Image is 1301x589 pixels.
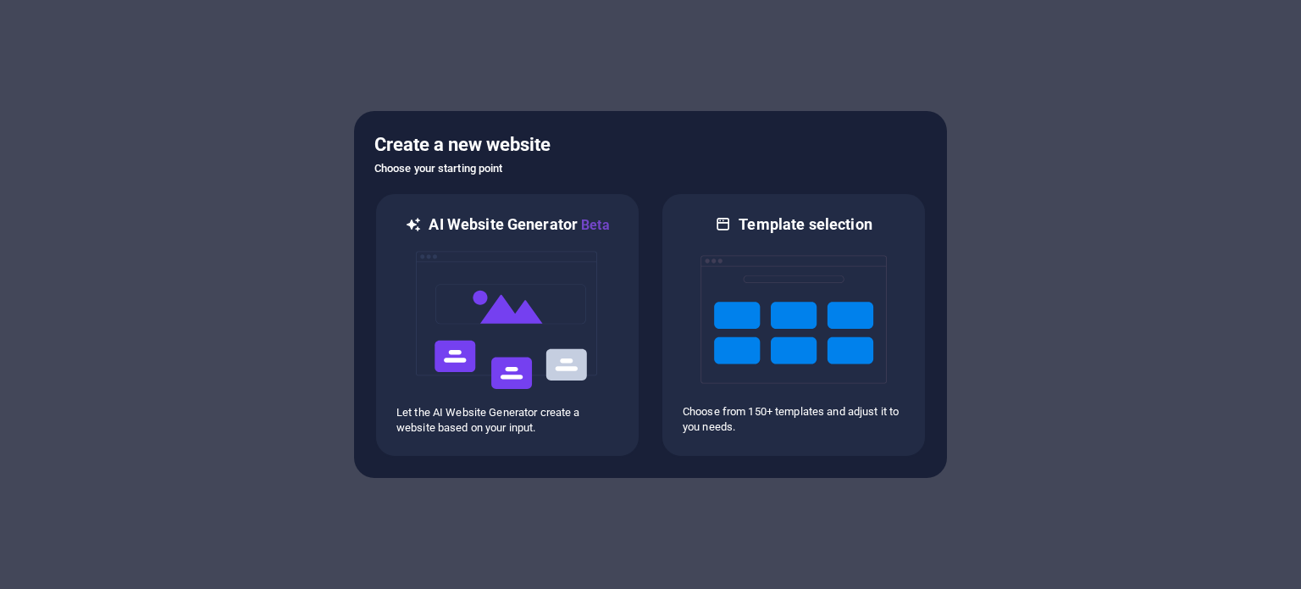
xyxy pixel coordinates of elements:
[414,236,601,405] img: ai
[578,217,610,233] span: Beta
[374,158,927,179] h6: Choose your starting point
[661,192,927,458] div: Template selectionChoose from 150+ templates and adjust it to you needs.
[429,214,609,236] h6: AI Website Generator
[683,404,905,435] p: Choose from 150+ templates and adjust it to you needs.
[374,192,640,458] div: AI Website GeneratorBetaaiLet the AI Website Generator create a website based on your input.
[739,214,872,235] h6: Template selection
[374,131,927,158] h5: Create a new website
[396,405,618,436] p: Let the AI Website Generator create a website based on your input.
